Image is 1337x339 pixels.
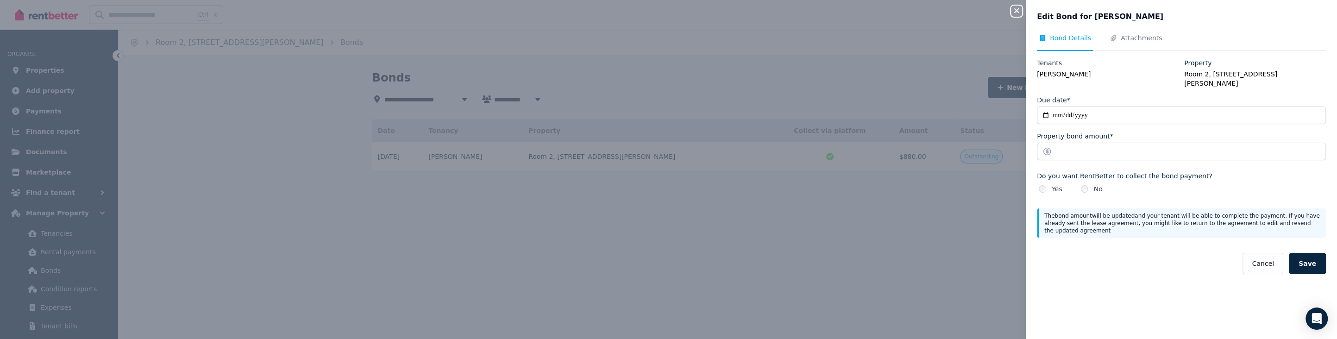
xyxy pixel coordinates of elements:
label: Due date* [1037,95,1070,105]
label: Do you want RentBetter to collect the bond payment? [1037,171,1326,181]
label: Yes [1052,184,1062,194]
legend: [PERSON_NAME] [1037,69,1179,79]
label: No [1093,184,1102,194]
label: Property [1184,58,1211,68]
legend: Room 2, [STREET_ADDRESS][PERSON_NAME] [1184,69,1326,88]
button: Save [1289,253,1326,274]
span: Bond Details [1050,33,1091,43]
div: Open Intercom Messenger [1306,308,1328,330]
span: Edit Bond for [PERSON_NAME] [1037,11,1163,22]
label: Tenants [1037,58,1062,68]
p: The bond amount will be updated and your tenant will be able to complete the payment. If you have... [1044,212,1320,234]
nav: Tabs [1037,33,1326,51]
button: Cancel [1243,253,1283,274]
span: Attachments [1121,33,1162,43]
label: Property bond amount* [1037,132,1113,141]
